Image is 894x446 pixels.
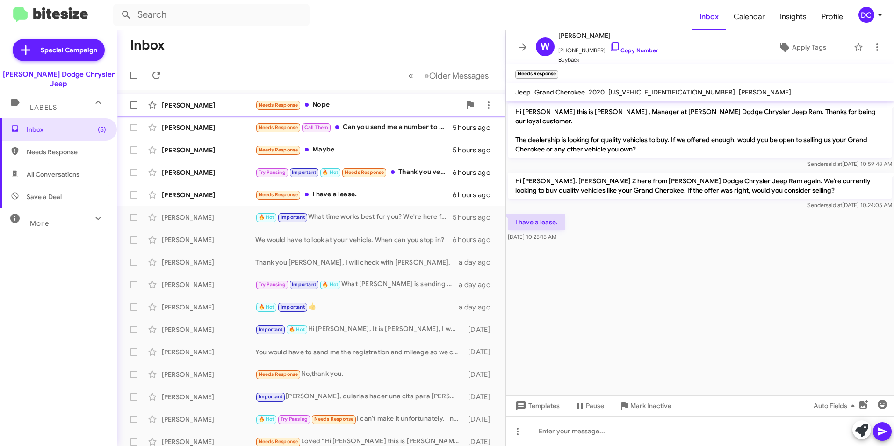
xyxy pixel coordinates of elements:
[814,397,858,414] span: Auto Fields
[558,55,658,65] span: Buyback
[826,201,842,209] span: said at
[772,3,814,30] a: Insights
[322,169,338,175] span: 🔥 Hot
[692,3,726,30] a: Inbox
[453,190,498,200] div: 6 hours ago
[814,3,851,30] a: Profile
[792,39,826,56] span: Apply Tags
[464,325,498,334] div: [DATE]
[464,347,498,357] div: [DATE]
[558,41,658,55] span: [PHONE_NUMBER]
[13,39,105,61] a: Special Campaign
[281,416,308,422] span: Try Pausing
[162,280,255,289] div: [PERSON_NAME]
[259,394,283,400] span: Important
[453,235,498,245] div: 6 hours ago
[259,439,298,445] span: Needs Response
[464,392,498,402] div: [DATE]
[453,145,498,155] div: 5 hours ago
[255,167,453,178] div: Thank you very much
[255,144,453,155] div: Maybe
[255,324,464,335] div: Hi [PERSON_NAME], It is [PERSON_NAME], I wanted to get back to you. We have looked at the numbers...
[515,70,558,79] small: Needs Response
[41,45,97,55] span: Special Campaign
[459,280,498,289] div: a day ago
[508,214,565,230] p: I have a lease.
[255,100,461,110] div: Nope
[826,160,842,167] span: said at
[739,88,791,96] span: [PERSON_NAME]
[27,125,106,134] span: Inbox
[403,66,419,85] button: Previous
[259,281,286,288] span: Try Pausing
[255,369,464,380] div: No,thank you.
[726,3,772,30] a: Calendar
[162,302,255,312] div: [PERSON_NAME]
[508,103,892,158] p: Hi [PERSON_NAME] this is [PERSON_NAME] , Manager at [PERSON_NAME] Dodge Chrysler Jeep Ram. Thanks...
[281,304,305,310] span: Important
[506,397,567,414] button: Templates
[807,160,892,167] span: Sender [DATE] 10:59:48 AM
[754,39,849,56] button: Apply Tags
[281,214,305,220] span: Important
[27,147,106,157] span: Needs Response
[464,370,498,379] div: [DATE]
[851,7,884,23] button: DC
[162,392,255,402] div: [PERSON_NAME]
[259,147,298,153] span: Needs Response
[403,66,494,85] nav: Page navigation example
[314,416,354,422] span: Needs Response
[429,71,489,81] span: Older Messages
[162,123,255,132] div: [PERSON_NAME]
[162,258,255,267] div: [PERSON_NAME]
[612,397,679,414] button: Mark Inactive
[162,415,255,424] div: [PERSON_NAME]
[259,102,298,108] span: Needs Response
[162,190,255,200] div: [PERSON_NAME]
[806,397,866,414] button: Auto Fields
[513,397,560,414] span: Templates
[255,391,464,402] div: [PERSON_NAME], quierias hacer una cita para [PERSON_NAME]?
[255,189,453,200] div: I have a lease.
[255,279,459,290] div: What [PERSON_NAME] is sending you is th vehicle breakdown which shows the paint the mats and the ...
[162,370,255,379] div: [PERSON_NAME]
[255,347,464,357] div: You would have to send me the registration and mileage so we can access Jeeps records
[162,145,255,155] div: [PERSON_NAME]
[459,302,498,312] div: a day ago
[345,169,384,175] span: Needs Response
[807,201,892,209] span: Sender [DATE] 10:24:05 AM
[408,70,413,81] span: «
[259,124,298,130] span: Needs Response
[255,122,453,133] div: Can you send me a number to call you at?
[259,371,298,377] span: Needs Response
[459,258,498,267] div: a day ago
[98,125,106,134] span: (5)
[113,4,310,26] input: Search
[630,397,671,414] span: Mark Inactive
[515,88,531,96] span: Jeep
[259,214,274,220] span: 🔥 Hot
[162,235,255,245] div: [PERSON_NAME]
[541,39,550,54] span: W
[558,30,658,41] span: [PERSON_NAME]
[508,233,556,240] span: [DATE] 10:25:15 AM
[567,397,612,414] button: Pause
[259,304,274,310] span: 🔥 Hot
[255,302,459,312] div: 👍
[586,397,604,414] span: Pause
[858,7,874,23] div: DC
[162,347,255,357] div: [PERSON_NAME]
[255,258,459,267] div: Thank you [PERSON_NAME], I will check with [PERSON_NAME].
[255,235,453,245] div: We would have to look at your vehicle. When can you stop in?
[30,103,57,112] span: Labels
[289,326,305,332] span: 🔥 Hot
[453,123,498,132] div: 5 hours ago
[27,192,62,201] span: Save a Deal
[259,169,286,175] span: Try Pausing
[304,124,329,130] span: Call Them
[453,213,498,222] div: 5 hours ago
[322,281,338,288] span: 🔥 Hot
